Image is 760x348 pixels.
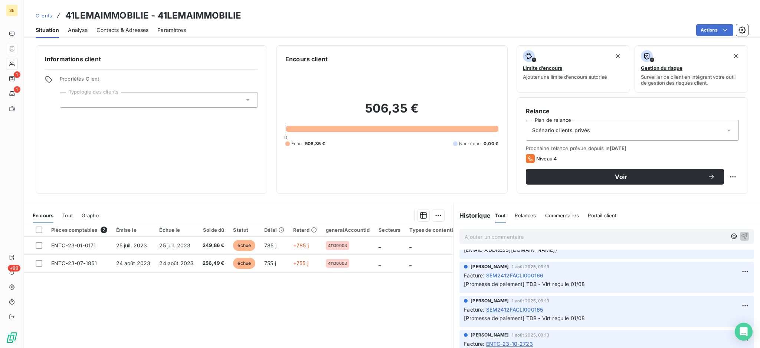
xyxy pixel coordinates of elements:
span: Tout [495,212,506,218]
div: Émise le [116,227,151,233]
span: +785 j [293,242,309,248]
span: [PERSON_NAME] [471,332,509,338]
h6: Encours client [285,55,328,64]
span: 41100003 [328,261,347,266]
span: 1 août 2025, 09:13 [512,333,549,337]
span: Situation [36,26,59,34]
span: Analyse [68,26,88,34]
span: Contacts & Adresses [96,26,148,34]
span: 2 [101,227,107,233]
span: 24 août 2023 [116,260,151,266]
span: 1 août 2025, 09:13 [512,264,549,269]
span: [PERSON_NAME] [471,297,509,304]
span: Non-échu [459,140,481,147]
div: Secteurs [379,227,400,233]
input: Ajouter une valeur [66,97,72,103]
span: 1 [14,86,20,93]
div: Pièces comptables [51,227,107,233]
span: Limite d’encours [523,65,562,71]
span: Paramètres [157,26,186,34]
h3: 41LEMAIMMOBILIE - 41LEMAIMMOBILIE [65,9,241,22]
span: 24 août 2023 [159,260,194,266]
span: Portail client [588,212,616,218]
span: _ [409,242,412,248]
span: Propriétés Client [60,76,258,86]
span: 755 j [264,260,276,266]
span: 25 juil. 2023 [116,242,147,248]
img: Logo LeanPay [6,332,18,344]
span: Surveiller ce client en intégrant votre outil de gestion des risques client. [641,74,742,86]
span: Scénario clients privés [532,127,590,134]
span: Niveau 4 [536,156,557,162]
span: 1 août 2025, 09:13 [512,299,549,303]
span: +99 [8,265,20,271]
span: [Promesse de paiement] TDB - Virt reçu le 01/08 [464,281,585,287]
span: Commentaires [545,212,579,218]
span: 506,35 € [305,140,325,147]
span: ENTC-23-07-1861 [51,260,97,266]
span: échue [233,240,255,251]
span: 0 [284,134,287,140]
span: 249,86 € [203,242,224,249]
span: échue [233,258,255,269]
div: SE [6,4,18,16]
button: Limite d’encoursAjouter une limite d’encours autorisé [517,45,630,93]
h2: 506,35 € [285,101,498,123]
h6: Historique [453,211,491,220]
span: Échu [291,140,302,147]
span: 1 [14,71,20,78]
span: SEM2412FACLI000165 [486,306,543,313]
span: ENTC-23-10-2723 [486,340,533,348]
div: Statut [233,227,255,233]
span: Ajouter une limite d’encours autorisé [523,74,607,80]
div: Échue le [159,227,194,233]
div: Solde dû [203,227,224,233]
span: _ [409,260,412,266]
button: Voir [526,169,724,185]
span: 0,00 € [484,140,498,147]
span: Facture : [464,340,484,348]
div: Délai [264,227,284,233]
span: ENTC-23-01-0171 [51,242,96,248]
h6: Relance [526,107,739,116]
span: Gestion du risque [641,65,682,71]
span: Prochaine relance prévue depuis le [526,145,739,151]
button: Gestion du risqueSurveiller ce client en intégrant votre outil de gestion des risques client. [635,45,748,93]
div: Retard [293,227,317,233]
span: 41100003 [328,243,347,248]
button: Actions [696,24,733,36]
div: Types de contentieux [409,227,462,233]
span: Tout [62,212,73,218]
span: [Promesse de paiement] TDB - Virt reçu le 01/08 [464,315,585,321]
div: Open Intercom Messenger [735,323,753,341]
span: En cours [33,212,53,218]
h6: Informations client [45,55,258,64]
span: Facture : [464,306,484,313]
div: generalAccountId [326,227,370,233]
span: [PERSON_NAME] [471,263,509,270]
span: 256,49 € [203,260,224,267]
span: _ [379,260,381,266]
span: Facture : [464,271,484,279]
span: +755 j [293,260,308,266]
span: _ [379,242,381,248]
span: Voir [535,174,708,180]
span: Graphe [82,212,99,218]
span: 785 j [264,242,276,248]
a: Clients [36,12,52,19]
span: Clients [36,13,52,19]
span: [DATE] [610,145,626,151]
span: 25 juil. 2023 [159,242,190,248]
span: Relances [515,212,536,218]
span: SEM2412FACLI000166 [486,271,544,279]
